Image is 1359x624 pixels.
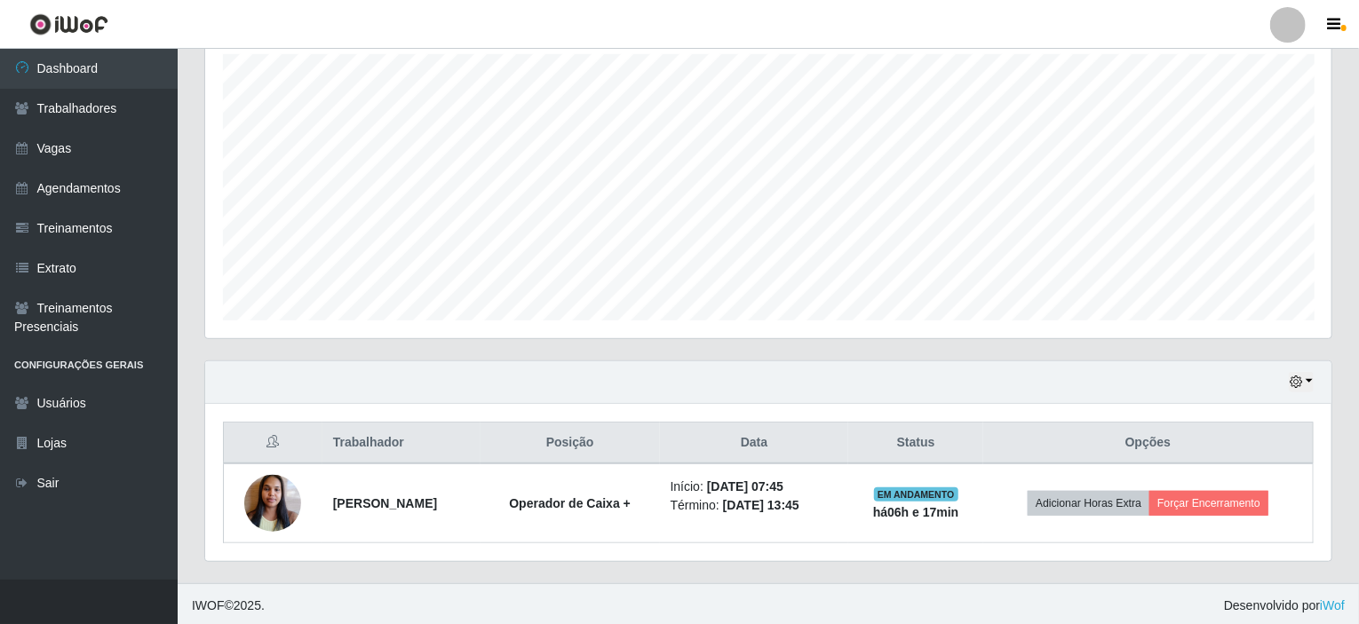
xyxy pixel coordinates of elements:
th: Posição [481,423,660,464]
li: Início: [671,478,838,496]
th: Trabalhador [322,423,481,464]
strong: há 06 h e 17 min [873,505,959,519]
a: iWof [1320,598,1345,612]
time: [DATE] 07:45 [707,479,783,494]
time: [DATE] 13:45 [723,498,799,512]
li: Término: [671,496,838,515]
th: Status [848,423,983,464]
span: EM ANDAMENTO [874,487,958,502]
span: IWOF [192,598,225,612]
span: © 2025 . [192,596,265,615]
button: Adicionar Horas Extra [1028,491,1149,516]
th: Data [660,423,849,464]
button: Forçar Encerramento [1149,491,1268,516]
strong: [PERSON_NAME] [333,496,437,510]
th: Opções [983,423,1314,464]
img: CoreUI Logo [29,13,108,36]
span: Desenvolvido por [1224,596,1345,615]
img: 1746889742233.jpeg [244,465,301,541]
strong: Operador de Caixa + [509,496,631,510]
